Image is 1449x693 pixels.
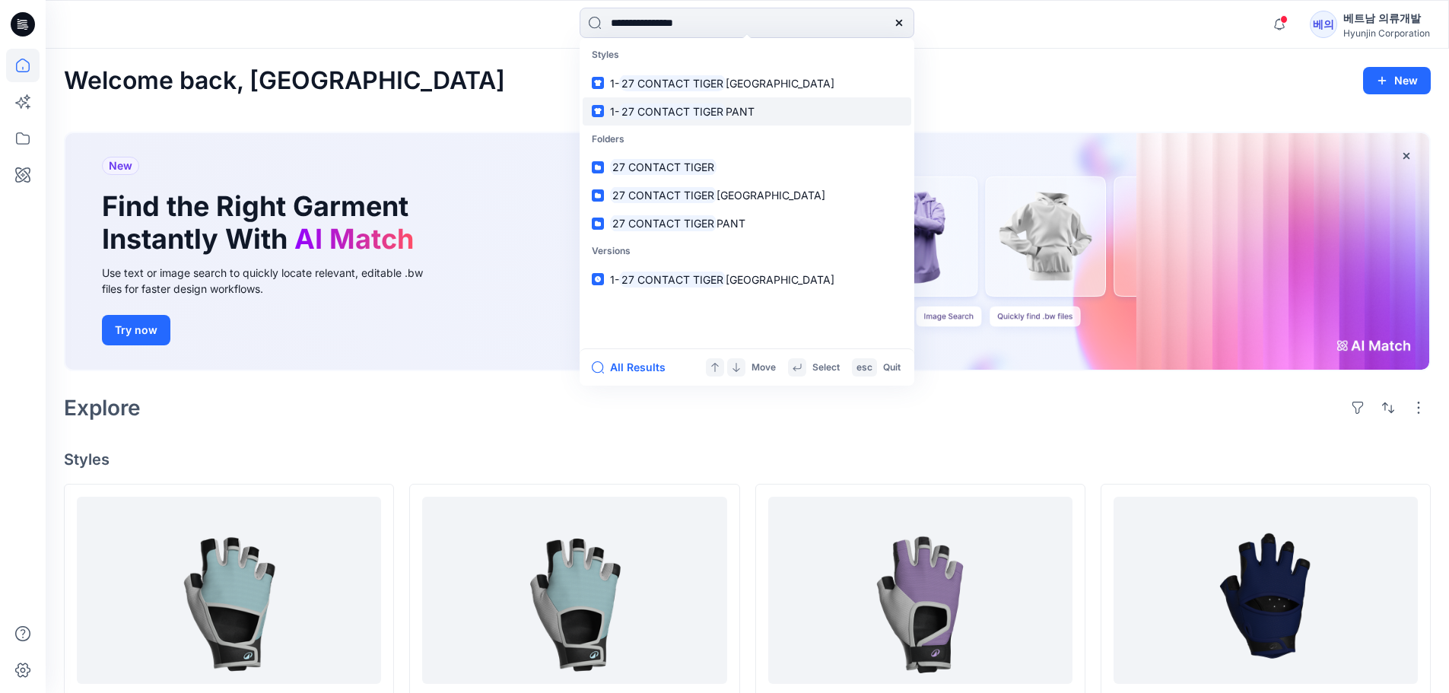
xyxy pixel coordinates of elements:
span: New [109,157,132,175]
a: 1-27 CONTACT TIGER[GEOGRAPHIC_DATA] [583,265,911,294]
a: 27 CONTACT TIGERPANT [583,209,911,237]
button: New [1363,67,1431,94]
mark: 27 CONTACT TIGER [610,158,717,176]
span: AI Match [294,222,414,256]
mark: 27 CONTACT TIGER [619,271,726,288]
h2: Welcome back, [GEOGRAPHIC_DATA] [64,67,505,95]
p: Select [812,360,840,376]
h1: Find the Right Garment Instantly With [102,190,421,256]
p: Versions [583,237,911,265]
p: esc [856,360,872,376]
p: Move [752,360,776,376]
h4: Styles [64,450,1431,469]
a: FITNESS 900 - 003 [1114,497,1418,685]
a: FITNESS 900-008-3 [77,497,381,685]
div: Use text or image search to quickly locate relevant, editable .bw files for faster design workflows. [102,265,444,297]
mark: 27 CONTACT TIGER [619,75,726,92]
div: Hyunjin Corporation [1343,27,1430,39]
p: Styles [583,41,911,69]
a: 27 CONTACT TIGER [583,153,911,181]
button: All Results [592,358,675,377]
mark: 27 CONTACT TIGER [610,186,717,204]
div: 베트남 의류개발 [1343,9,1430,27]
a: FITNESS 900-008-1 [768,497,1072,685]
p: Folders [583,126,911,154]
h2: Explore [64,396,141,420]
mark: 27 CONTACT TIGER [610,215,717,232]
span: [GEOGRAPHIC_DATA] [717,189,825,202]
div: 베의 [1310,11,1337,38]
span: 1- [610,273,619,286]
span: 1- [610,105,619,118]
button: Try now [102,315,170,345]
span: [GEOGRAPHIC_DATA] [726,77,834,90]
a: 1-27 CONTACT TIGERPANT [583,97,911,126]
a: 27 CONTACT TIGER[GEOGRAPHIC_DATA] [583,181,911,209]
span: [GEOGRAPHIC_DATA] [726,273,834,286]
span: PANT [726,105,755,118]
p: Quit [883,360,901,376]
span: 1- [610,77,619,90]
a: FITNESS 900-008-2 [422,497,726,685]
mark: 27 CONTACT TIGER [619,103,726,120]
span: PANT [717,217,745,230]
a: 1-27 CONTACT TIGER[GEOGRAPHIC_DATA] [583,69,911,97]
